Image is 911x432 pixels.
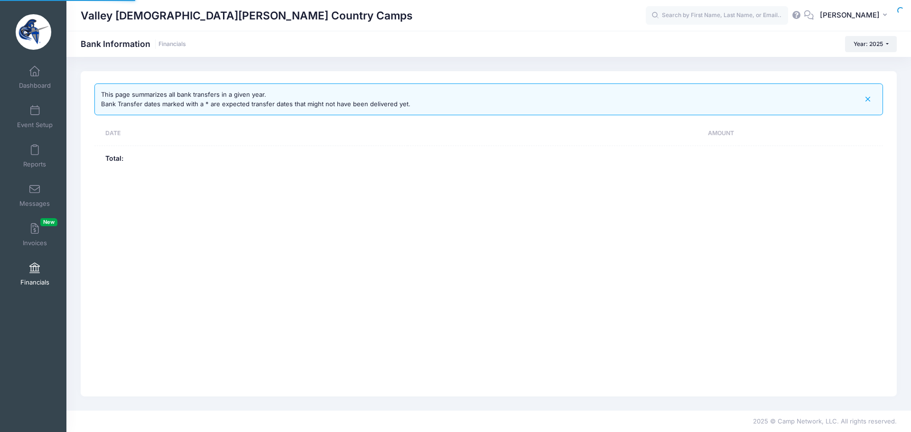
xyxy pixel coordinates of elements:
[408,121,738,146] th: Amount
[158,41,186,48] a: Financials
[23,160,46,168] span: Reports
[12,179,57,212] a: Messages
[17,121,53,129] span: Event Setup
[20,278,49,286] span: Financials
[12,139,57,173] a: Reports
[12,61,57,94] a: Dashboard
[94,146,408,172] th: Total:
[81,5,413,27] h1: Valley [DEMOGRAPHIC_DATA][PERSON_NAME] Country Camps
[12,218,57,251] a: InvoicesNew
[94,121,408,146] th: Date
[854,40,883,47] span: Year: 2025
[646,6,788,25] input: Search by First Name, Last Name, or Email...
[81,39,186,49] h1: Bank Information
[19,82,51,90] span: Dashboard
[16,14,51,50] img: Valley Christian Cross Country Camps
[820,10,880,20] span: [PERSON_NAME]
[845,36,897,52] button: Year: 2025
[19,200,50,208] span: Messages
[12,100,57,133] a: Event Setup
[12,257,57,291] a: Financials
[40,218,57,226] span: New
[101,90,410,109] div: This page summarizes all bank transfers in a given year. Bank Transfer dates marked with a * are ...
[753,417,897,425] span: 2025 © Camp Network, LLC. All rights reserved.
[814,5,897,27] button: [PERSON_NAME]
[23,239,47,247] span: Invoices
